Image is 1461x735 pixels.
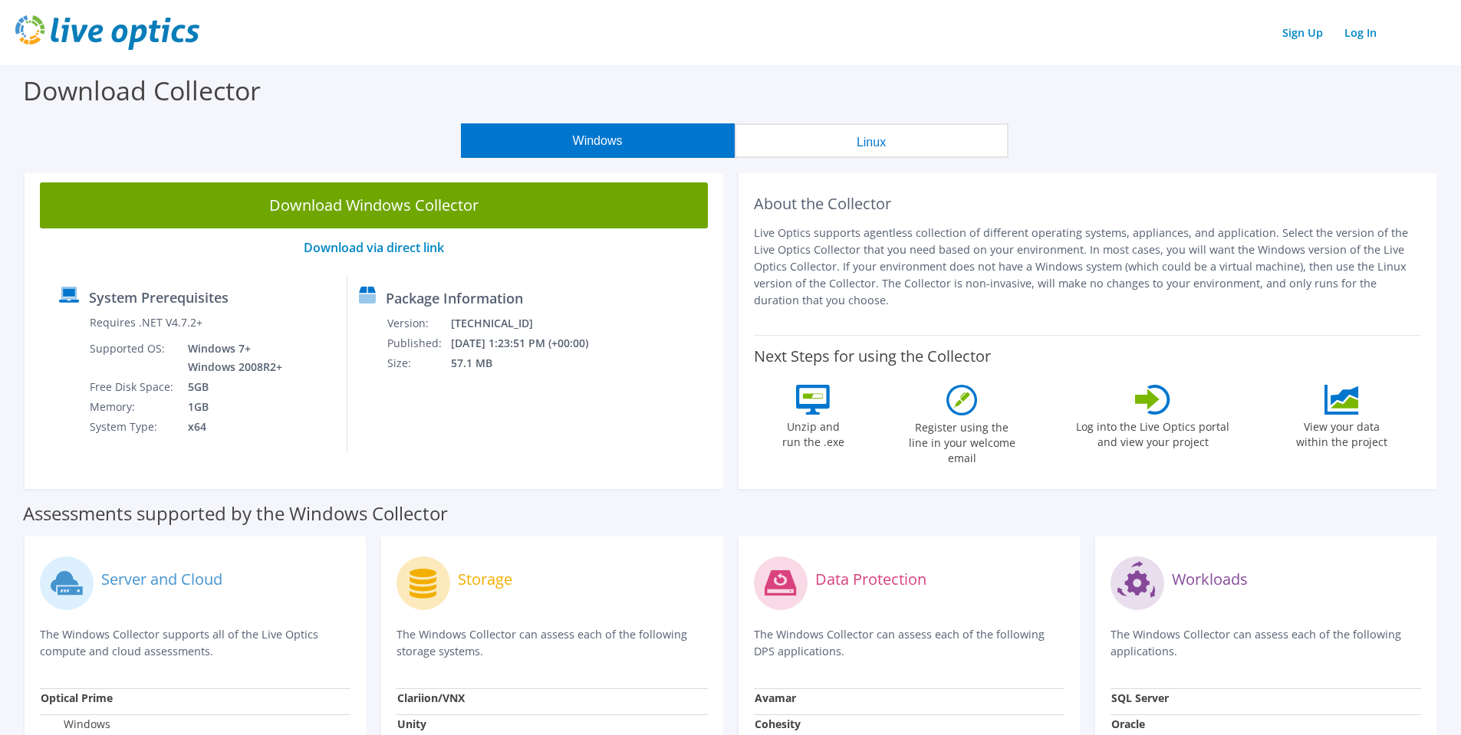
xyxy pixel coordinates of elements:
label: Next Steps for using the Collector [754,347,991,366]
td: Published: [387,333,450,353]
strong: Oracle [1111,717,1145,731]
strong: Optical Prime [41,691,113,705]
label: Windows [41,717,110,732]
a: Download Windows Collector [40,182,708,228]
label: System Prerequisites [89,290,229,305]
td: x64 [176,417,285,437]
a: Log In [1337,21,1384,44]
label: Download Collector [23,73,261,108]
p: Live Optics supports agentless collection of different operating systems, appliances, and applica... [754,225,1422,309]
td: Size: [387,353,450,373]
p: The Windows Collector supports all of the Live Optics compute and cloud assessments. [40,626,350,660]
td: Version: [387,313,450,333]
label: Log into the Live Optics portal and view your project [1075,415,1230,450]
strong: Unity [397,717,426,731]
td: [DATE] 1:23:51 PM (+00:00) [450,333,609,353]
p: The Windows Collector can assess each of the following storage systems. [397,626,707,660]
strong: Avamar [755,691,796,705]
label: View your data within the project [1286,415,1397,450]
strong: Cohesity [755,717,801,731]
p: The Windows Collector can assess each of the following DPS applications. [754,626,1064,660]
h2: About the Collector [754,195,1422,213]
label: Assessments supported by the Windows Collector [23,506,448,521]
a: Sign Up [1275,21,1331,44]
td: [TECHNICAL_ID] [450,313,609,333]
button: Linux [735,123,1009,158]
td: 1GB [176,397,285,417]
label: Requires .NET V4.7.2+ [90,315,202,330]
label: Data Protection [815,572,926,587]
label: Server and Cloud [101,572,222,587]
button: Windows [461,123,735,158]
td: 5GB [176,377,285,397]
label: Package Information [386,290,523,306]
td: Supported OS: [89,339,176,377]
td: Free Disk Space: [89,377,176,397]
td: 57.1 MB [450,353,609,373]
label: Workloads [1172,572,1248,587]
td: Memory: [89,397,176,417]
label: Register using the line in your welcome email [904,415,1019,466]
strong: SQL Server [1111,691,1169,705]
label: Unzip and run the .exe [778,415,848,450]
a: Download via direct link [304,239,444,256]
strong: Clariion/VNX [397,691,465,705]
label: Storage [458,572,512,587]
td: System Type: [89,417,176,437]
img: live_optics_svg.svg [15,15,199,50]
p: The Windows Collector can assess each of the following applications. [1111,626,1421,660]
td: Windows 7+ Windows 2008R2+ [176,339,285,377]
